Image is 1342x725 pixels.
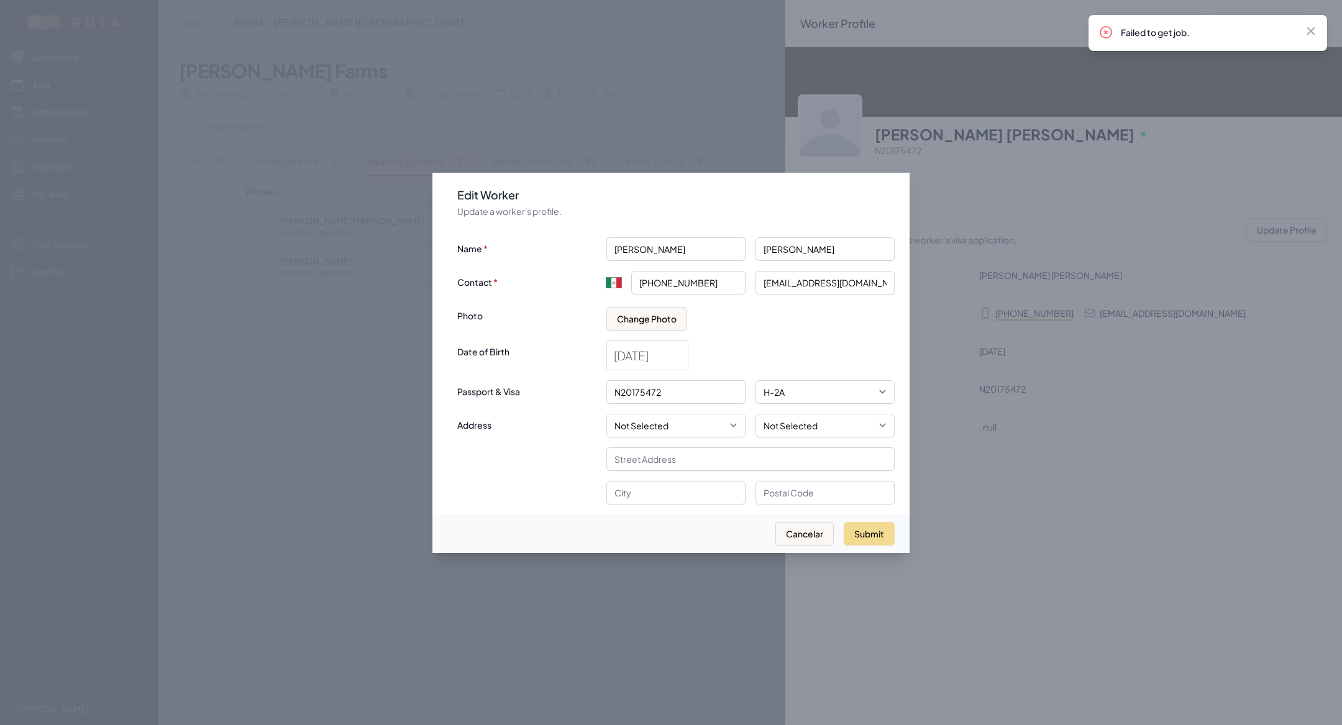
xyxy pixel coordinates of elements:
[457,188,895,203] h3: Edit Worker
[755,271,895,294] input: Email
[606,307,687,331] button: Change Photo
[457,304,596,323] label: Photo
[457,340,596,359] label: Date of Birth
[457,205,895,217] p: Update a worker's profile.
[775,522,834,545] button: Cancelar
[755,237,895,261] input: Last name
[606,481,746,504] input: City
[457,380,596,399] label: Passport & Visa
[457,271,596,290] label: Contact
[457,237,596,256] label: Name
[606,237,746,261] input: First name
[606,380,746,404] input: Passport #
[606,447,895,471] input: Street Address
[844,522,895,545] button: Submit
[457,414,596,432] label: Address
[607,341,688,370] input: Date
[631,271,746,294] input: Enter phone number
[755,481,895,504] input: Postal Code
